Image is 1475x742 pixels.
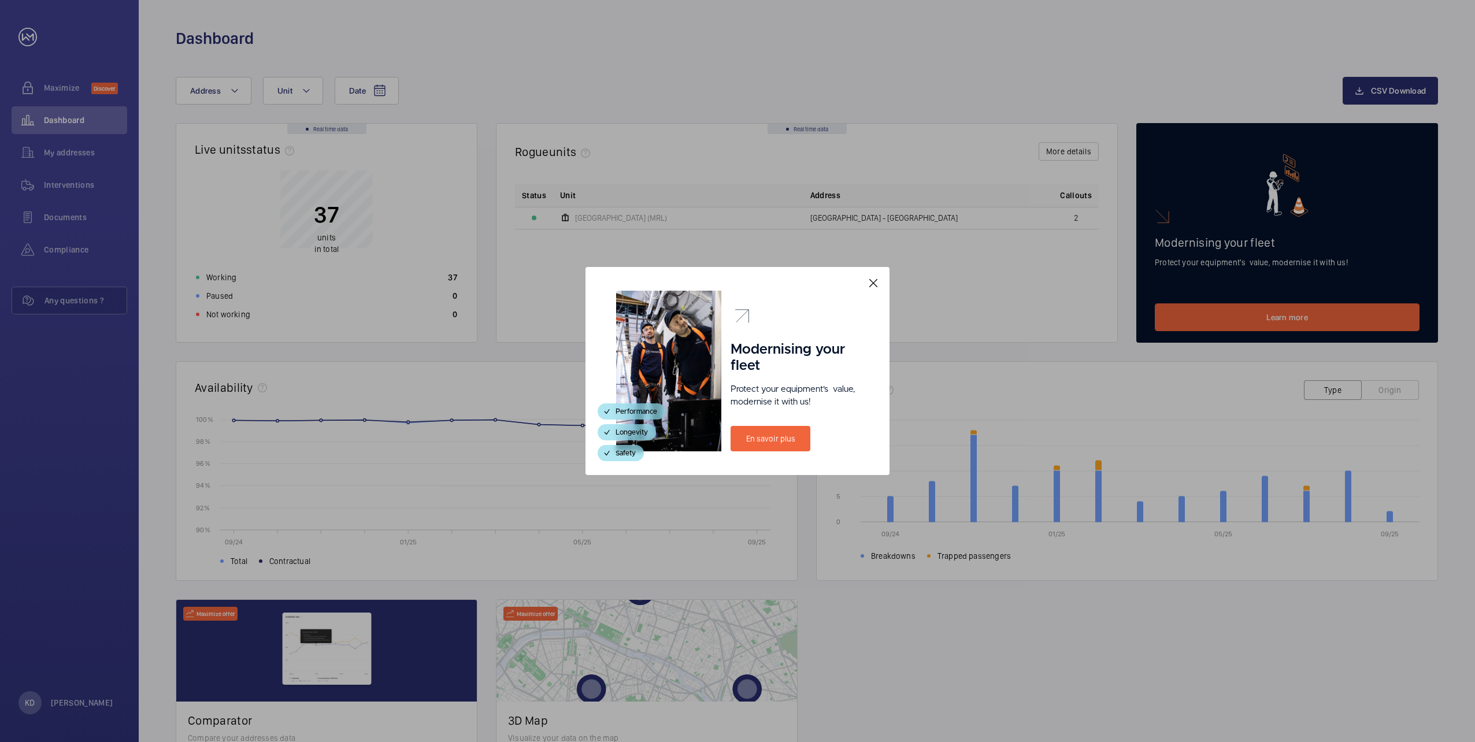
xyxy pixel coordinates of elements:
[598,424,656,440] div: Longevity
[731,426,810,451] a: En savoir plus
[731,342,859,374] h1: Modernising your fleet
[598,403,665,420] div: Performance
[598,445,644,461] div: Safety
[731,383,859,409] p: Protect your equipment's value, modernise it with us!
